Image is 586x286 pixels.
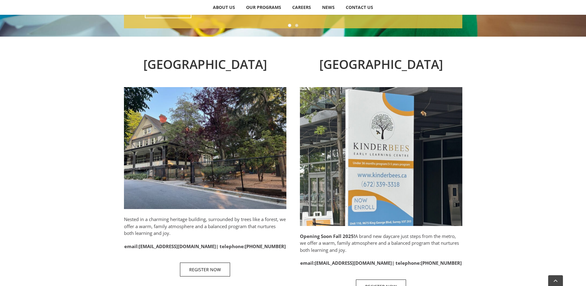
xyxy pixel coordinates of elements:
[295,24,298,27] a: 2
[246,5,281,10] span: OUR PROGRAMS
[245,243,286,249] a: [PHONE_NUMBER]
[341,1,379,14] a: CONTACT US
[208,1,241,14] a: ABOUT US
[292,5,311,10] span: CAREERS
[300,260,462,266] strong: email: | telephone:
[241,1,287,14] a: OUR PROGRAMS
[139,243,216,249] a: [EMAIL_ADDRESS][DOMAIN_NAME]
[124,243,286,249] strong: email: | telephone:
[288,24,291,27] a: 1
[124,55,286,74] h2: [GEOGRAPHIC_DATA]
[300,55,462,74] h2: [GEOGRAPHIC_DATA]
[189,267,221,272] span: REGISTER NOW
[300,233,462,254] p: A brand new daycare just steps from the metro, we offer a warm, family atmosphere and a balanced ...
[180,263,230,276] a: REGISTER NOW
[124,216,286,237] p: Nested in a charming heritage building, surrounded by trees like a forest, we offer a warm, famil...
[322,5,335,10] span: NEWS
[287,1,317,14] a: CAREERS
[124,87,286,209] img: IMG_4792
[213,5,235,10] span: ABOUT US
[315,260,392,266] a: [EMAIL_ADDRESS][DOMAIN_NAME]
[421,260,462,266] a: [PHONE_NUMBER]
[317,1,340,14] a: NEWS
[300,86,462,92] a: Surrey
[300,233,355,239] strong: Opening Soon Fall 2025!
[346,5,373,10] span: CONTACT US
